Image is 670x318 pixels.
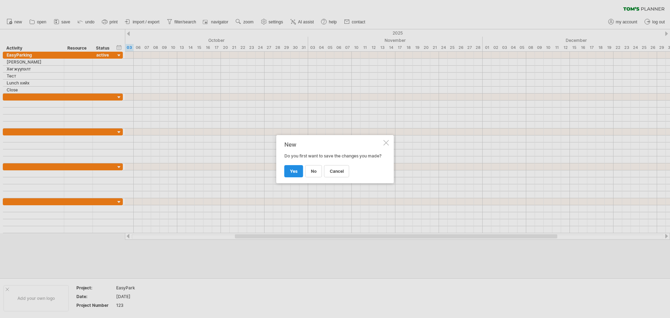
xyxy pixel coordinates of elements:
div: New [284,141,382,148]
span: no [311,169,317,174]
a: yes [284,165,303,177]
a: no [305,165,322,177]
a: cancel [324,165,349,177]
span: yes [290,169,298,174]
span: cancel [330,169,344,174]
div: Do you first want to save the changes you made? [284,141,382,177]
